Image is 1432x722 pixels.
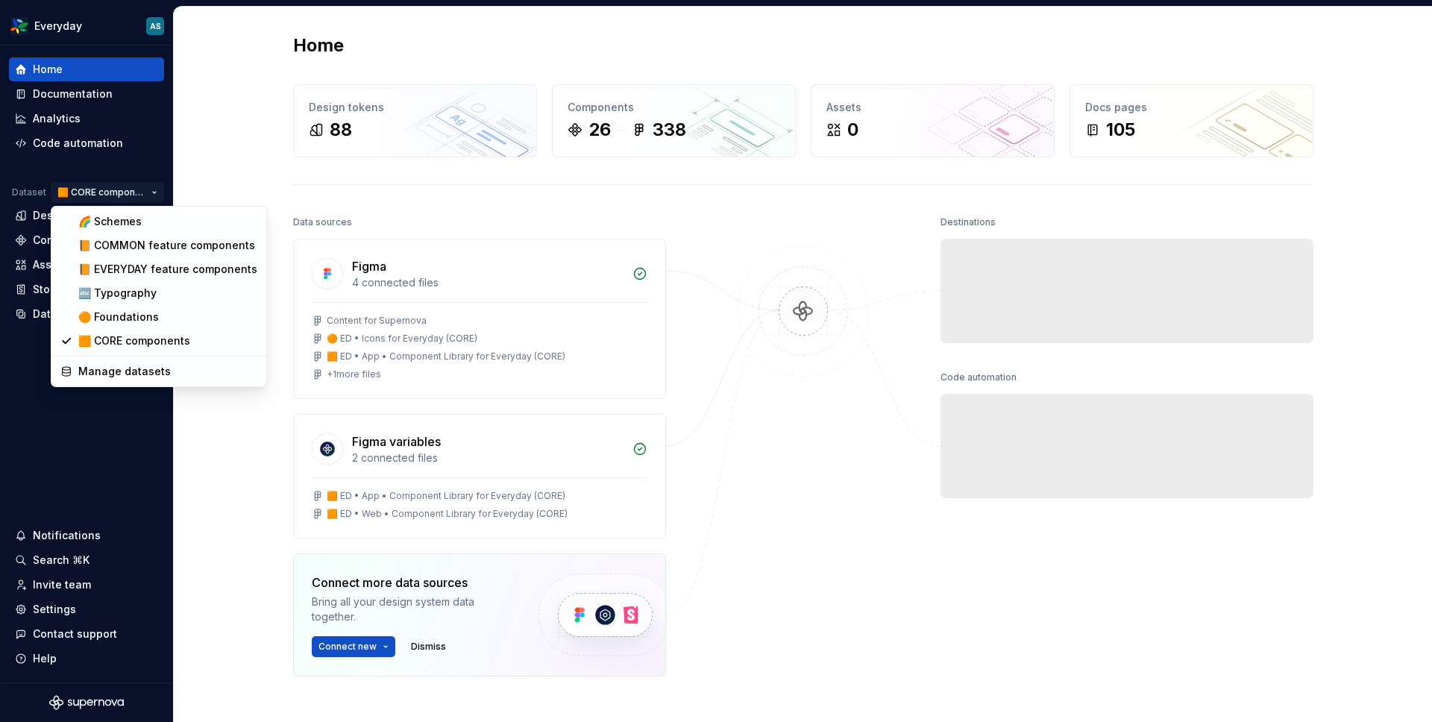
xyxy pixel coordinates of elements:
div: 📙 EVERYDAY feature components [78,262,257,277]
a: Manage datasets [54,360,263,383]
div: 🟧 CORE components [78,333,257,348]
div: 📙 COMMON feature components [78,238,257,253]
div: 🟠 Foundations [78,310,257,324]
div: Manage datasets [78,364,257,379]
div: 🔤 Typography [78,286,257,301]
div: 🌈 Schemes [78,214,257,229]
